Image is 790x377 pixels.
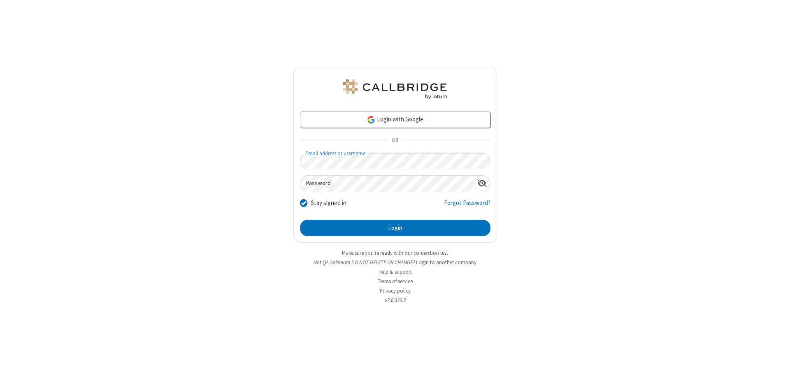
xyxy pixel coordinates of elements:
a: Make sure you're ready with our connection test [342,249,448,256]
a: Help & support [379,268,412,275]
a: Forgot Password? [444,198,490,214]
button: Login to another company [416,258,476,266]
iframe: Chat [769,356,784,371]
a: Login with Google [300,112,490,128]
li: Not QA Selenium DO NOT DELETE OR CHANGE? [293,258,497,266]
input: Password [300,176,474,192]
div: Show password [474,176,490,191]
button: Login [300,220,490,236]
a: Privacy policy [380,287,411,294]
a: Terms of service [378,278,413,285]
label: Stay signed in [311,198,346,208]
li: v2.6.349.3 [293,296,497,304]
span: OR [388,135,402,147]
input: Email address or username [300,153,490,169]
img: google-icon.png [367,115,376,124]
img: QA Selenium DO NOT DELETE OR CHANGE [342,79,448,99]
